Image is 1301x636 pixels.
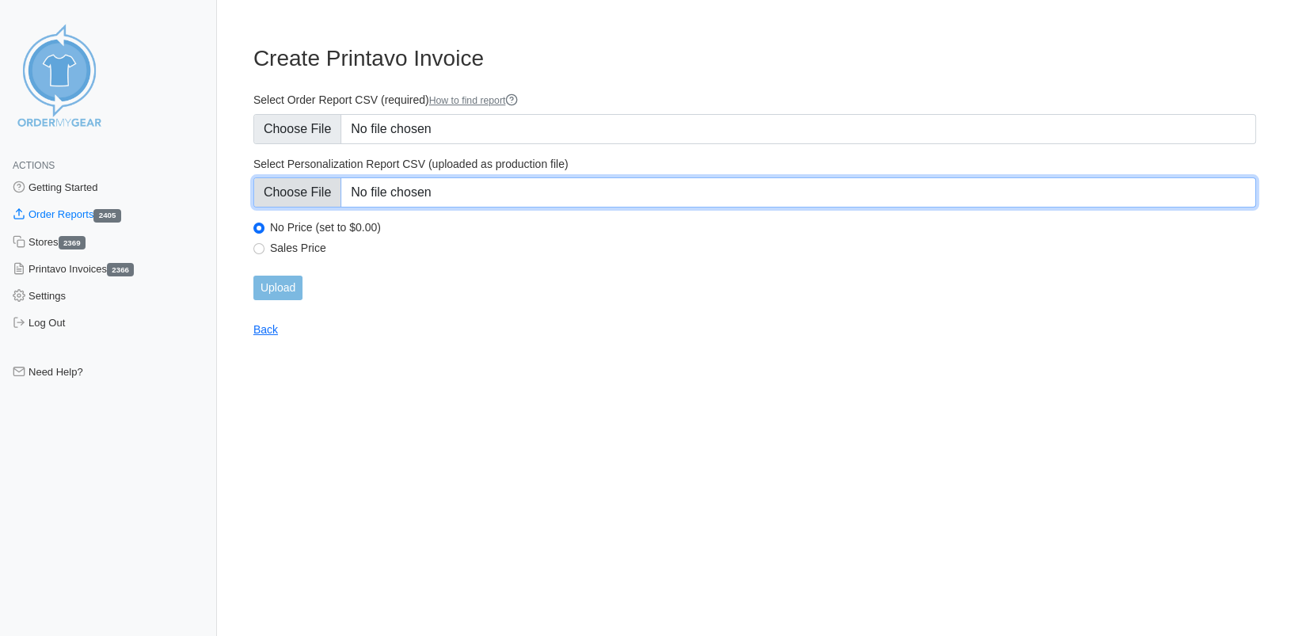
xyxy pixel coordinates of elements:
label: No Price (set to $0.00) [270,220,1256,234]
span: 2366 [107,263,134,276]
label: Select Personalization Report CSV (uploaded as production file) [253,157,1256,171]
input: Upload [253,276,302,300]
label: Sales Price [270,241,1256,255]
label: Select Order Report CSV (required) [253,93,1256,108]
span: 2405 [93,209,120,223]
a: How to find report [429,95,519,106]
span: 2369 [59,236,86,249]
a: Back [253,323,278,336]
span: Actions [13,160,55,171]
h3: Create Printavo Invoice [253,45,1256,72]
